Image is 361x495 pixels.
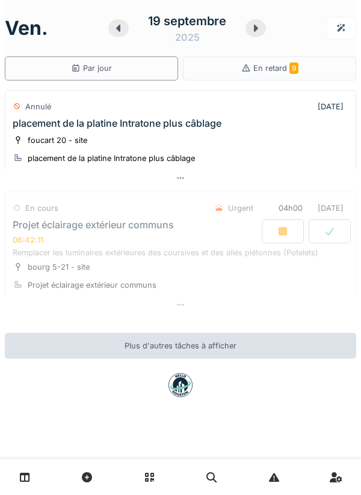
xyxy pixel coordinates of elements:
[5,17,48,40] h1: ven.
[25,101,51,112] div: Annulé
[25,202,58,214] div: En cours
[279,202,303,214] div: 04h00
[13,235,43,244] div: 06:42:11
[318,101,348,112] div: [DATE]
[71,62,112,74] div: Par jour
[289,62,298,74] span: 9
[13,247,348,258] div: Remplacer les luminaires extérieures des coursives et des allés piétonnes (Potelets)
[205,197,348,219] div: [DATE]
[175,30,200,44] div: 2025
[28,153,195,164] div: placement de la platine Intratone plus câblage
[253,64,298,73] span: En retard
[168,373,193,397] img: badge-BVDL4wpA.svg
[13,219,174,231] div: Projet éclairage extérieur communs
[28,135,87,146] div: foucart 20 - site
[28,261,90,273] div: bourg 5-21 - site
[228,202,253,214] div: Urgent
[13,118,221,129] div: placement de la platine Intratone plus câblage
[28,279,156,291] div: Projet éclairage extérieur communs
[148,12,226,30] div: 19 septembre
[5,333,356,359] div: Plus d'autres tâches à afficher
